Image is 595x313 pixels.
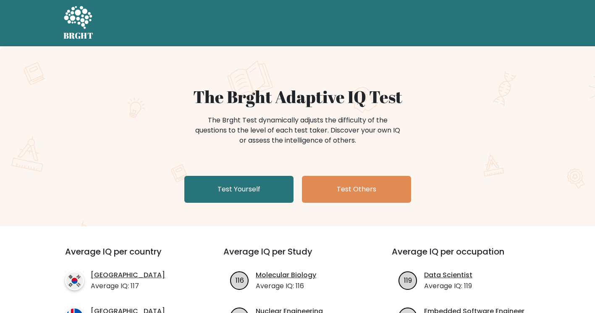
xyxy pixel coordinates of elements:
[65,271,84,290] img: country
[302,176,411,203] a: Test Others
[424,281,472,291] p: Average IQ: 119
[256,281,316,291] p: Average IQ: 116
[193,115,403,146] div: The Brght Test dynamically adjusts the difficulty of the questions to the level of each test take...
[223,247,372,267] h3: Average IQ per Study
[236,275,244,285] text: 116
[392,247,540,267] h3: Average IQ per occupation
[91,270,165,280] a: [GEOGRAPHIC_DATA]
[63,31,94,41] h5: BRGHT
[404,275,412,285] text: 119
[93,87,503,107] h1: The Brght Adaptive IQ Test
[65,247,193,267] h3: Average IQ per country
[63,3,94,43] a: BRGHT
[91,281,165,291] p: Average IQ: 117
[256,270,316,280] a: Molecular Biology
[184,176,294,203] a: Test Yourself
[424,270,472,280] a: Data Scientist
